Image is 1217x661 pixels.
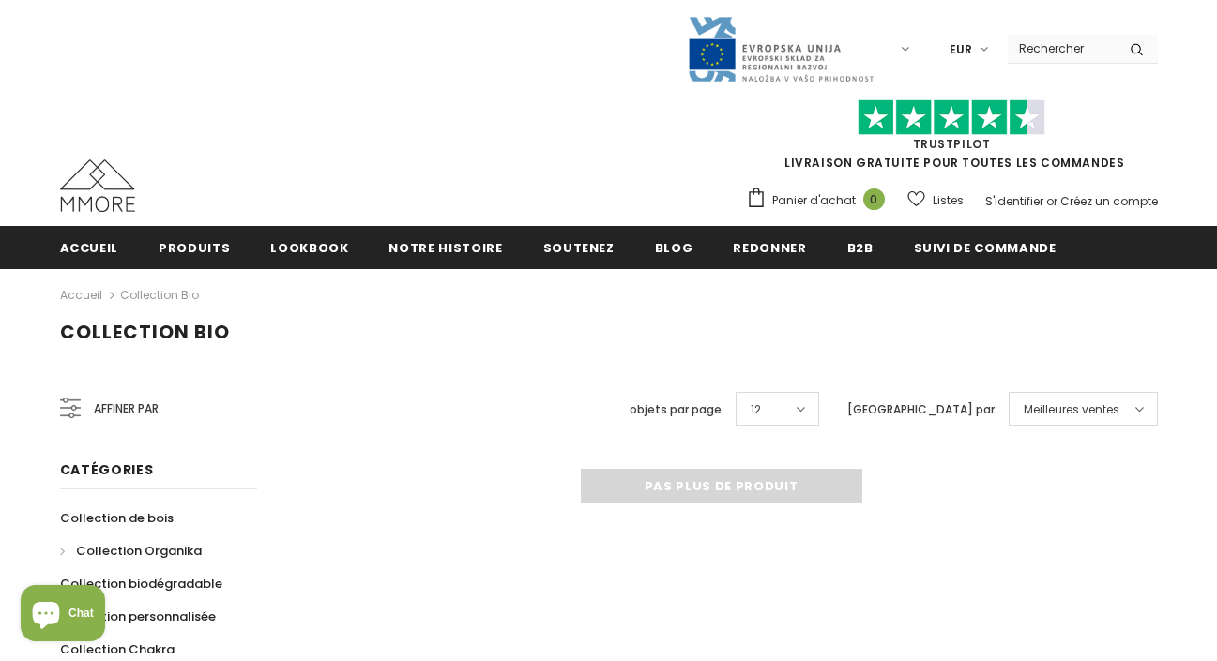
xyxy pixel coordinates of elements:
[847,226,874,268] a: B2B
[60,159,135,212] img: Cas MMORE
[60,534,202,567] a: Collection Organika
[746,108,1158,171] span: LIVRAISON GRATUITE POUR TOUTES LES COMMANDES
[60,460,154,479] span: Catégories
[270,226,348,268] a: Lookbook
[1008,35,1116,62] input: Search Site
[655,226,693,268] a: Blog
[60,502,174,534] a: Collection de bois
[159,226,230,268] a: Produits
[388,239,502,257] span: Notre histoire
[985,193,1043,209] a: S'identifier
[60,567,222,600] a: Collection biodégradable
[863,188,885,210] span: 0
[60,575,222,593] span: Collection biodégradable
[687,40,875,56] a: Javni Razpis
[847,400,995,419] label: [GEOGRAPHIC_DATA] par
[733,226,806,268] a: Redonner
[76,542,202,560] span: Collection Organika
[751,400,761,419] span: 12
[159,239,230,257] span: Produits
[60,608,216,625] span: Collection personnalisée
[120,287,199,303] a: Collection Bio
[655,239,693,257] span: Blog
[60,509,174,527] span: Collection de bois
[772,191,856,210] span: Panier d'achat
[60,600,216,633] a: Collection personnalisée
[933,191,964,210] span: Listes
[687,15,875,83] img: Javni Razpis
[1060,193,1158,209] a: Créez un compte
[60,640,175,658] span: Collection Chakra
[913,136,991,152] a: TrustPilot
[1024,400,1119,419] span: Meilleures ventes
[15,585,111,646] inbox-online-store-chat: Shopify online store chat
[543,239,615,257] span: soutenez
[847,239,874,257] span: B2B
[858,99,1045,136] img: Faites confiance aux étoiles pilotes
[60,239,119,257] span: Accueil
[950,40,972,59] span: EUR
[914,239,1057,257] span: Suivi de commande
[60,226,119,268] a: Accueil
[746,187,894,215] a: Panier d'achat 0
[543,226,615,268] a: soutenez
[94,398,159,419] span: Affiner par
[1046,193,1057,209] span: or
[60,284,102,307] a: Accueil
[914,226,1057,268] a: Suivi de commande
[388,226,502,268] a: Notre histoire
[733,239,806,257] span: Redonner
[907,184,964,217] a: Listes
[270,239,348,257] span: Lookbook
[630,400,722,419] label: objets par page
[60,319,230,345] span: Collection Bio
